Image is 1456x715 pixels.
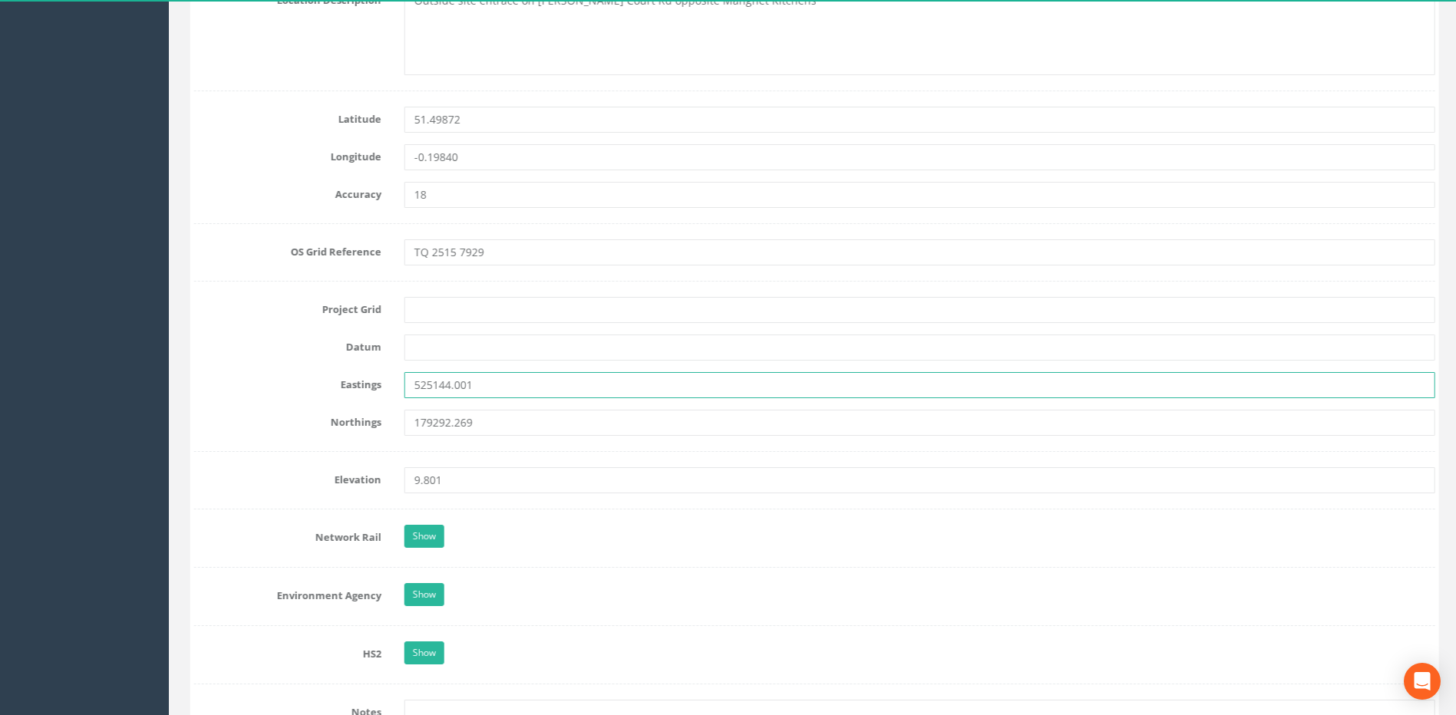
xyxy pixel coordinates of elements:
label: Project Grid [180,297,391,317]
label: HS2 [180,641,391,661]
label: Northings [180,410,391,430]
label: Eastings [180,372,391,392]
label: Network Rail [180,525,391,545]
label: Longitude [180,144,391,164]
label: Accuracy [180,182,391,202]
label: Latitude [180,107,391,127]
label: Elevation [180,467,391,487]
label: OS Grid Reference [180,239,391,259]
a: Show [402,641,442,664]
a: Show [402,525,442,548]
div: Open Intercom Messenger [1404,663,1441,700]
a: Show [402,583,442,606]
label: Environment Agency [180,583,391,603]
label: Datum [180,334,391,354]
